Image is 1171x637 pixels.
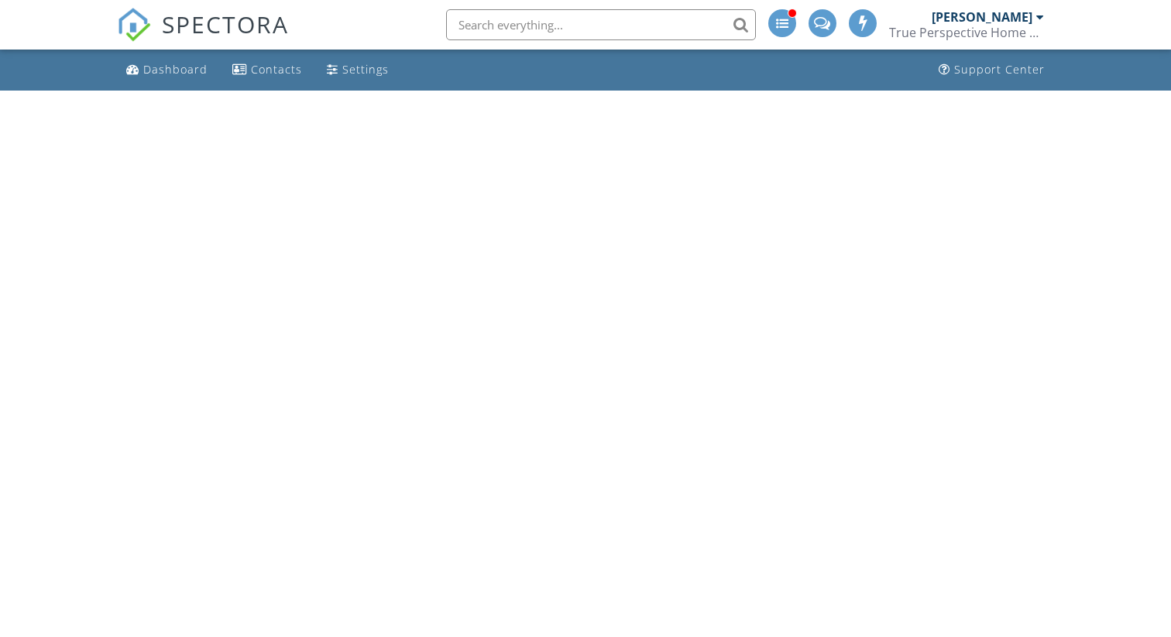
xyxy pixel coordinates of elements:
[226,56,308,84] a: Contacts
[120,56,214,84] a: Dashboard
[117,21,289,53] a: SPECTORA
[954,62,1045,77] div: Support Center
[932,9,1032,25] div: [PERSON_NAME]
[162,8,289,40] span: SPECTORA
[251,62,302,77] div: Contacts
[143,62,208,77] div: Dashboard
[321,56,395,84] a: Settings
[117,8,151,42] img: The Best Home Inspection Software - Spectora
[446,9,756,40] input: Search everything...
[889,25,1044,40] div: True Perspective Home Consultants
[342,62,389,77] div: Settings
[932,56,1051,84] a: Support Center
